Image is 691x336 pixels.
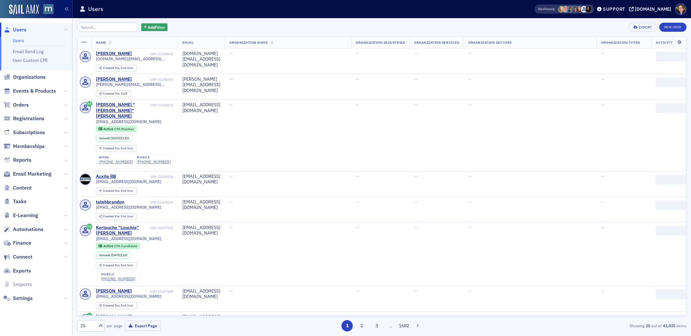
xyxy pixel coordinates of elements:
span: ‌ [656,103,688,113]
span: — [356,225,359,230]
span: Joined : [99,253,111,257]
span: — [468,199,472,205]
span: — [229,102,233,108]
div: Joined: 2025-09-16 00:00:00 [96,134,133,142]
span: — [468,76,472,82]
span: — [229,199,233,205]
a: Imports [4,281,32,288]
span: [DATE] [111,136,121,140]
div: [EMAIL_ADDRESS][DOMAIN_NAME] [182,288,220,300]
a: Automations [4,226,43,233]
a: Kerlouche "Louchie" [PERSON_NAME] [96,225,149,236]
button: Export [628,23,657,32]
div: Showing out of items [488,323,686,329]
span: Registrations [13,115,44,122]
span: E-Learning [13,212,38,219]
span: — [356,199,359,205]
div: USR-21308432 [133,52,173,56]
img: SailAMX [43,4,53,14]
span: [EMAIL_ADDRESS][DOMAIN_NAME] [96,179,161,184]
div: [PERSON_NAME] "[PERSON_NAME]" [PERSON_NAME] [96,102,149,119]
div: USR-21308216 [117,175,173,179]
a: New User [659,23,686,32]
a: [PERSON_NAME] [96,51,132,57]
span: — [229,76,233,82]
a: Users [13,38,24,43]
button: [DOMAIN_NAME] [629,7,674,11]
a: [PERSON_NAME] [96,314,132,320]
span: … [386,323,395,329]
div: USR-21308234 [150,103,173,107]
div: Joined: 2025-09-15 00:00:00 [96,251,131,259]
span: — [356,173,359,179]
a: Connect [4,253,32,261]
span: Tasks [13,198,27,205]
span: CPA Candidate [114,244,137,248]
span: ‌ [656,226,688,236]
span: Add Filter [148,24,165,30]
a: [PHONE_NUMBER] [101,276,135,281]
strong: 25 [644,323,651,329]
div: work [99,156,133,159]
div: [EMAIL_ADDRESS][DOMAIN_NAME] [182,174,220,185]
span: [EMAIL_ADDRESS][DOMAIN_NAME] [96,119,161,124]
div: USR-21307216 [150,226,173,230]
div: End User [103,189,133,193]
span: Name [96,40,106,45]
span: Orders [13,101,29,109]
div: USR-21308391 [133,77,173,82]
span: — [356,102,359,108]
a: Reports [4,156,31,164]
div: [DOMAIN_NAME][EMAIL_ADDRESS][DOMAIN_NAME] [182,51,220,68]
span: — [229,288,233,294]
a: Finance [4,239,31,247]
span: ‌ [656,77,688,87]
div: [PERSON_NAME] [96,288,132,294]
span: — [468,102,472,108]
span: ‌ [656,200,688,210]
span: — [468,51,472,56]
span: — [468,173,472,179]
div: [PHONE_NUMBER] [137,159,171,164]
span: — [229,173,233,179]
span: Organization Industries [356,40,405,45]
span: ‌ [656,315,688,325]
span: Imports [13,281,32,288]
span: Connect [13,253,32,261]
span: Memberships [13,143,45,150]
button: Export Page [125,321,161,331]
div: Created Via: End User [96,145,137,152]
span: [PERSON_NAME][EMAIL_ADDRESS][DOMAIN_NAME] [96,82,174,87]
span: — [601,76,605,82]
span: Created Via : [103,146,121,150]
div: Also [538,7,544,11]
div: End User [103,147,133,150]
span: Events & Products [13,87,56,95]
span: — [414,102,418,108]
span: — [601,173,605,179]
span: — [414,288,418,294]
a: Settings [4,295,33,302]
span: Users [13,26,27,33]
a: Users [4,26,27,33]
span: Active [103,244,114,248]
div: End User [103,304,133,307]
span: Chris Dougherty [567,6,574,13]
a: tatehbrandon [96,199,124,205]
span: Created Via : [103,66,121,70]
div: Created Via: End User [96,262,137,269]
span: — [414,76,418,82]
a: Events & Products [4,87,56,95]
a: Email Send Log [13,49,43,54]
div: Created Via: End User [96,213,137,220]
a: Registrations [4,115,44,122]
div: [PERSON_NAME][EMAIL_ADDRESS][DOMAIN_NAME] [182,76,220,94]
span: Email [182,40,193,45]
span: Dee Sullivan [562,6,569,13]
strong: 42,035 [662,323,676,329]
span: — [601,225,605,230]
span: — [229,225,233,230]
